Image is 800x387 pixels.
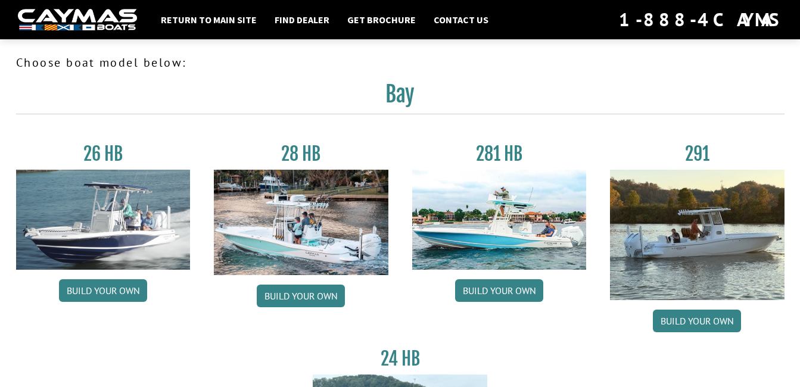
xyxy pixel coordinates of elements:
[341,12,422,27] a: Get Brochure
[18,9,137,31] img: white-logo-c9c8dbefe5ff5ceceb0f0178aa75bf4bb51f6bca0971e226c86eb53dfe498488.png
[269,12,335,27] a: Find Dealer
[257,285,345,307] a: Build your own
[214,143,388,165] h3: 28 HB
[16,170,191,270] img: 26_new_photo_resized.jpg
[16,81,785,114] h2: Bay
[59,279,147,302] a: Build your own
[16,54,785,71] p: Choose boat model below:
[313,348,487,370] h3: 24 HB
[610,170,785,300] img: 291_Thumbnail.jpg
[428,12,494,27] a: Contact Us
[412,170,587,270] img: 28-hb-twin.jpg
[214,170,388,275] img: 28_hb_thumbnail_for_caymas_connect.jpg
[16,143,191,165] h3: 26 HB
[653,310,741,332] a: Build your own
[155,12,263,27] a: Return to main site
[412,143,587,165] h3: 281 HB
[610,143,785,165] h3: 291
[455,279,543,302] a: Build your own
[619,7,782,33] div: 1-888-4CAYMAS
